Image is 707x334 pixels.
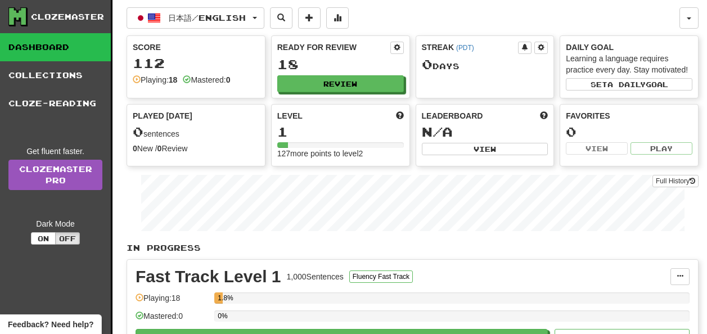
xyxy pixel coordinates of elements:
div: sentences [133,125,259,139]
div: Mastered: 0 [136,310,209,329]
strong: 0 [133,144,137,153]
div: 1,000 Sentences [287,271,344,282]
button: Seta dailygoal [566,78,692,91]
span: Leaderboard [422,110,483,121]
div: 18 [277,57,404,71]
div: 112 [133,56,259,70]
span: Played [DATE] [133,110,192,121]
span: Level [277,110,303,121]
div: 1 [277,125,404,139]
button: More stats [326,7,349,29]
div: Dark Mode [8,218,102,229]
span: 0 [133,124,143,139]
div: Streak [422,42,519,53]
button: View [566,142,628,155]
div: Fast Track Level 1 [136,268,281,285]
div: 127 more points to level 2 [277,148,404,159]
p: In Progress [127,242,699,254]
span: a daily [607,80,646,88]
button: View [422,143,548,155]
button: Off [55,232,80,245]
div: Ready for Review [277,42,390,53]
a: (PDT) [456,44,474,52]
span: 日本語 / English [168,13,246,22]
span: Open feedback widget [8,319,93,330]
span: 0 [422,56,433,72]
button: On [31,232,56,245]
div: 0 [566,125,692,139]
button: Review [277,75,404,92]
div: Day s [422,57,548,72]
strong: 0 [157,144,162,153]
a: ClozemasterPro [8,160,102,190]
div: Learning a language requires practice every day. Stay motivated! [566,53,692,75]
div: Score [133,42,259,53]
div: Daily Goal [566,42,692,53]
div: Playing: [133,74,177,85]
button: Add sentence to collection [298,7,321,29]
div: Playing: 18 [136,292,209,311]
div: Favorites [566,110,692,121]
strong: 0 [226,75,231,84]
button: Fluency Fast Track [349,270,413,283]
button: Full History [652,175,699,187]
div: Clozemaster [31,11,104,22]
span: This week in points, UTC [540,110,548,121]
strong: 18 [169,75,178,84]
button: 日本語/English [127,7,264,29]
div: Get fluent faster. [8,146,102,157]
button: Search sentences [270,7,292,29]
button: Play [631,142,692,155]
div: 1.8% [218,292,223,304]
span: Score more points to level up [396,110,404,121]
div: New / Review [133,143,259,154]
div: Mastered: [183,74,230,85]
span: N/A [422,124,453,139]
